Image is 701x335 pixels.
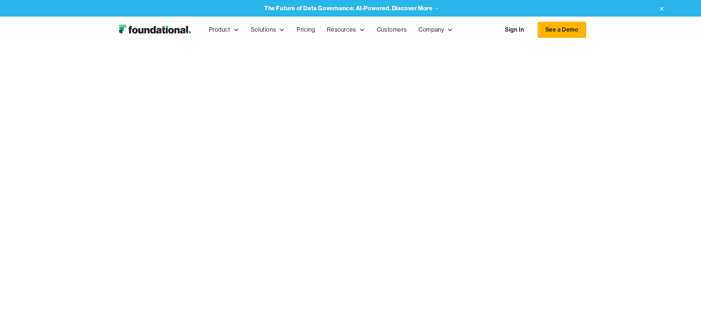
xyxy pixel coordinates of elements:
div: Company [413,18,459,42]
div: Company [418,25,444,35]
a: Sign In [498,22,531,38]
div: Solutions [251,25,276,35]
a: home [115,22,194,37]
a: The Future of Data Governance: AI-Powered. Discover More → [264,5,440,12]
a: Pricing [291,18,321,42]
strong: The Future of Data Governance: AI-Powered. Discover More → [264,4,440,12]
a: Customers [371,18,413,42]
div: Resources [327,25,356,35]
div: Solutions [245,18,291,42]
div: Resources [321,18,371,42]
div: Product [209,25,230,35]
img: Foundational Logo [115,22,194,37]
div: Product [203,18,245,42]
a: See a Demo [538,22,586,38]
